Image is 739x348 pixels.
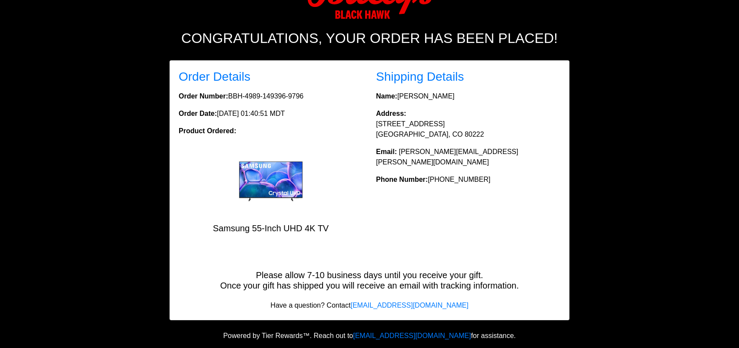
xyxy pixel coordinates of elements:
img: Samsung 55-Inch UHD 4K TV [236,158,306,205]
p: [PERSON_NAME][EMAIL_ADDRESS][PERSON_NAME][DOMAIN_NAME] [376,147,560,167]
p: [PERSON_NAME] [376,91,560,102]
strong: Name: [376,92,397,100]
h5: Samsung 55-Inch UHD 4K TV [179,223,363,233]
span: Powered by Tier Rewards™. Reach out to for assistance. [223,332,516,339]
p: [DATE] 01:40:51 MDT [179,108,363,119]
h2: Congratulations, your order has been placed! [128,30,611,46]
h5: Please allow 7-10 business days until you receive your gift. [170,270,569,280]
p: [STREET_ADDRESS] [GEOGRAPHIC_DATA], CO 80222 [376,108,560,140]
strong: Order Date: [179,110,217,117]
h6: Have a question? Contact [170,301,569,309]
p: BBH-4989-149396-9796 [179,91,363,102]
p: [PHONE_NUMBER] [376,174,560,185]
strong: Email: [376,148,397,155]
strong: Phone Number: [376,176,428,183]
strong: Order Number: [179,92,228,100]
h3: Order Details [179,69,363,84]
strong: Product Ordered: [179,127,236,135]
h3: Shipping Details [376,69,560,84]
a: [EMAIL_ADDRESS][DOMAIN_NAME] [353,332,471,339]
strong: Address: [376,110,406,117]
a: [EMAIL_ADDRESS][DOMAIN_NAME] [350,302,468,309]
h5: Once your gift has shipped you will receive an email with tracking information. [170,280,569,291]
